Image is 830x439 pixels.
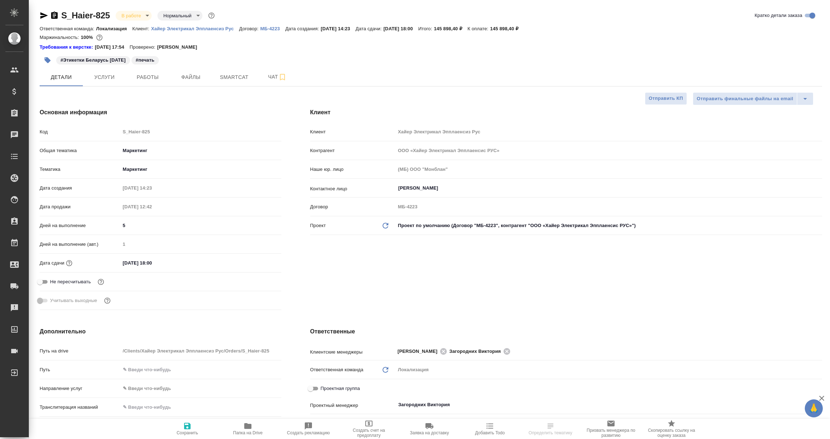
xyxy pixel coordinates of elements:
a: S_Haier-825 [61,10,110,20]
span: печать [131,57,160,63]
p: Общая тематика [40,147,120,154]
div: split button [693,92,813,105]
input: ✎ Введи что-нибудь [120,402,281,412]
p: Дата создания [40,185,120,192]
div: Загородних Виктория [449,347,513,356]
a: МБ-4223 [260,25,285,31]
div: [PERSON_NAME] [398,347,450,356]
button: Заявка на доставку [399,419,460,439]
button: Скопировать ссылку на оценку заказа [641,419,702,439]
span: Этикетки Беларусь 14.08.2025 [55,57,131,63]
button: Создать рекламацию [278,419,339,439]
button: Сохранить [157,419,218,439]
span: Работы [130,73,165,82]
p: Путь [40,366,120,373]
h4: Клиент [310,108,822,117]
span: Папка на Drive [233,430,263,435]
span: Проектная группа [321,385,360,392]
button: Папка на Drive [218,419,278,439]
button: Добавить Todo [460,419,520,439]
p: 145 898,40 ₽ [434,26,467,31]
button: Выбери, если сб и вс нужно считать рабочими днями для выполнения заказа. [103,296,112,305]
button: Добавить тэг [40,52,55,68]
span: Заявка на доставку [410,430,449,435]
span: Добавить Todo [475,430,505,435]
span: Призвать менеджера по развитию [585,428,637,438]
p: [DATE] 17:54 [95,44,130,51]
p: Проект [310,222,326,229]
span: Кратко детали заказа [755,12,802,19]
p: Договор: [239,26,260,31]
p: [DATE] 14:23 [321,26,356,31]
button: Доп статусы указывают на важность/срочность заказа [207,11,216,20]
input: Пустое поле [120,201,183,212]
a: Требования к верстке: [40,44,95,51]
span: Отправить финальные файлы на email [697,95,793,103]
p: [PERSON_NAME] [157,44,202,51]
button: Призвать менеджера по развитию [581,419,641,439]
button: 🙏 [805,399,823,417]
input: ✎ Введи что-нибудь [120,258,183,268]
div: Проект по умолчанию (Договор "МБ-4223", контрагент "ООО «Хайер Электрикал Эпплаенсис РУС»") [396,219,822,232]
p: Транслитерация названий [40,404,120,411]
input: Пустое поле [396,164,822,174]
button: Определить тематику [520,419,581,439]
p: К оплате: [468,26,490,31]
p: Дата сдачи: [356,26,383,31]
input: Пустое поле [396,145,822,156]
a: Хайер Электрикал Эпплаенсиз Рус [151,25,239,31]
p: МБ-4223 [260,26,285,31]
input: ✎ Введи что-нибудь [120,220,281,231]
span: Скопировать ссылку на оценку заказа [646,428,697,438]
p: Контрагент [310,147,396,154]
p: Дата создания: [285,26,321,31]
input: Пустое поле [120,239,281,249]
button: Скопировать ссылку [50,11,59,20]
p: Итого: [418,26,434,31]
span: Определить тематику [528,430,572,435]
p: #печать [136,57,155,64]
p: #Этикетки Беларусь [DATE] [61,57,126,64]
div: Локализация [396,364,822,376]
button: Если добавить услуги и заполнить их объемом, то дата рассчитается автоматически [64,258,74,268]
p: Локализация [96,26,133,31]
p: Проверено: [130,44,157,51]
h4: Дополнительно [40,327,281,336]
button: Отправить КП [645,92,687,105]
p: 145 898,40 ₽ [490,26,524,31]
span: Не пересчитывать [50,278,91,285]
input: Пустое поле [120,183,183,193]
div: Маркетинг [120,145,281,157]
p: Дней на выполнение [40,222,120,229]
div: ✎ Введи что-нибудь [120,382,281,395]
span: [PERSON_NAME] [398,348,442,355]
h4: Ответственные [310,327,822,336]
button: Создать счет на предоплату [339,419,399,439]
div: В работе [157,11,202,21]
p: Хайер Электрикал Эпплаенсиз Рус [151,26,239,31]
p: Клиент [310,128,396,136]
p: Дата продажи [40,203,120,210]
span: Сохранить [177,430,198,435]
button: 0.00 RUB; [95,33,104,42]
span: Отправить КП [649,94,683,103]
p: Путь на drive [40,347,120,355]
p: Ответственная команда [310,366,363,373]
div: Нажми, чтобы открыть папку с инструкцией [40,44,95,51]
p: Наше юр. лицо [310,166,396,173]
input: Пустое поле [396,201,822,212]
p: Код [40,128,120,136]
button: Отправить финальные файлы на email [693,92,797,105]
button: В работе [119,13,143,19]
span: Услуги [87,73,122,82]
p: Договор [310,203,396,210]
span: 🙏 [808,401,820,416]
button: Open [818,187,820,189]
button: Нормальный [161,13,193,19]
span: Smartcat [217,73,251,82]
button: Open [818,351,820,352]
p: Дней на выполнение (авт.) [40,241,120,248]
p: Ответственная команда: [40,26,96,31]
h4: Основная информация [40,108,281,117]
p: Проектный менеджер [310,402,396,409]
